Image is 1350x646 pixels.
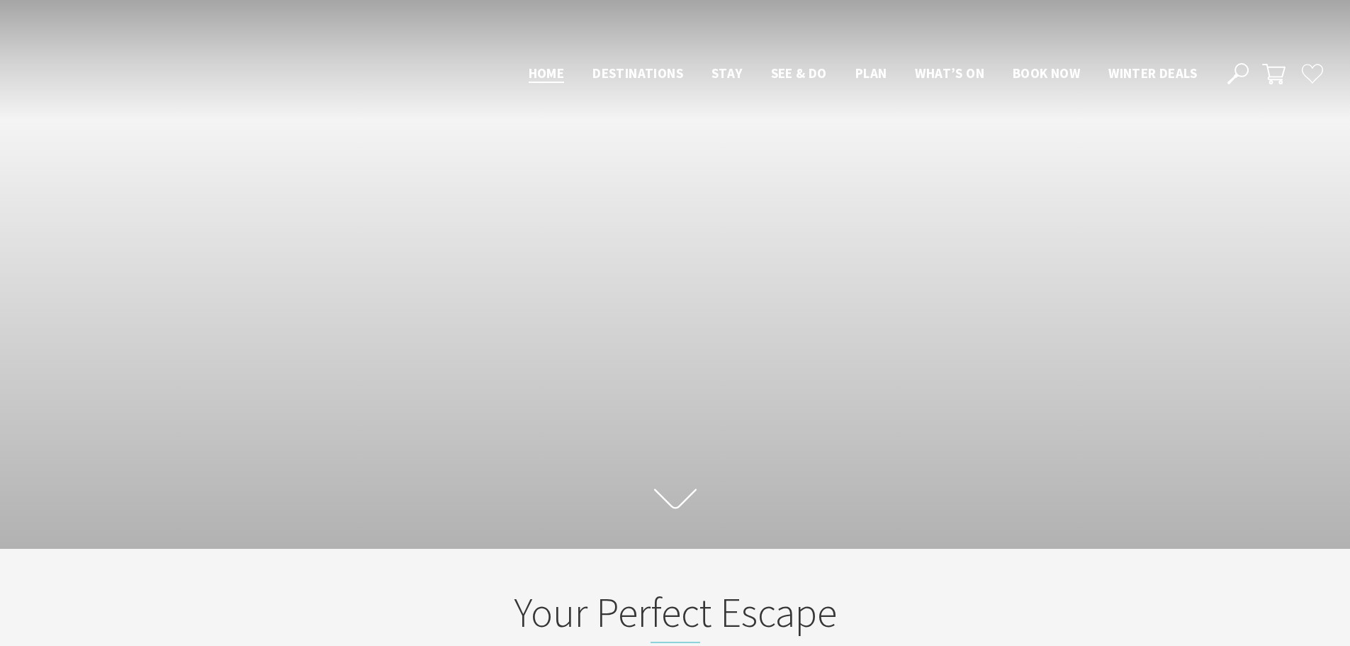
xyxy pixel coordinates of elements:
[1108,65,1197,82] span: Winter Deals
[1013,65,1080,82] span: Book now
[771,65,827,82] span: See & Do
[592,65,683,82] span: Destinations
[398,588,953,643] h2: Your Perfect Escape
[529,65,565,82] span: Home
[514,62,1211,86] nav: Main Menu
[711,65,743,82] span: Stay
[855,65,887,82] span: Plan
[915,65,984,82] span: What’s On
